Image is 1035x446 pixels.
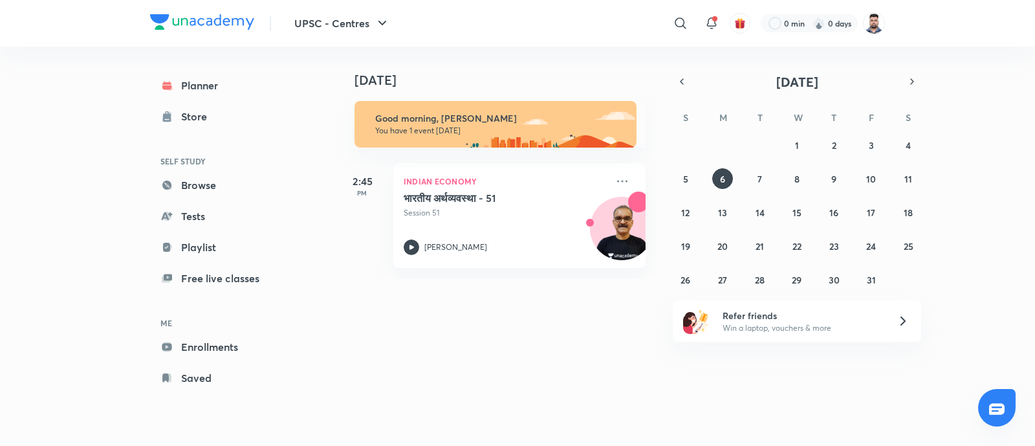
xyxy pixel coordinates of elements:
[718,206,727,219] abbr: October 13, 2025
[723,322,882,334] p: Win a laptop, vouchers & more
[150,14,254,30] img: Company Logo
[869,111,874,124] abbr: Friday
[691,72,903,91] button: [DATE]
[861,202,882,223] button: October 17, 2025
[898,168,919,189] button: October 11, 2025
[712,236,733,256] button: October 20, 2025
[681,240,690,252] abbr: October 19, 2025
[755,274,765,286] abbr: October 28, 2025
[787,135,807,155] button: October 1, 2025
[591,204,653,266] img: Avatar
[869,139,874,151] abbr: October 3, 2025
[823,168,844,189] button: October 9, 2025
[683,173,688,185] abbr: October 5, 2025
[720,173,725,185] abbr: October 6, 2025
[867,274,876,286] abbr: October 31, 2025
[812,17,825,30] img: streak
[861,236,882,256] button: October 24, 2025
[150,265,300,291] a: Free live classes
[757,173,762,185] abbr: October 7, 2025
[829,274,840,286] abbr: October 30, 2025
[675,168,696,189] button: October 5, 2025
[375,126,625,136] p: You have 1 event [DATE]
[787,202,807,223] button: October 15, 2025
[823,202,844,223] button: October 16, 2025
[787,269,807,290] button: October 29, 2025
[832,139,836,151] abbr: October 2, 2025
[795,139,799,151] abbr: October 1, 2025
[150,104,300,129] a: Store
[823,269,844,290] button: October 30, 2025
[150,172,300,198] a: Browse
[404,192,565,205] h5: भारतीय अर्थव्यवस्था - 51
[150,203,300,229] a: Tests
[675,269,696,290] button: October 26, 2025
[734,17,746,29] img: avatar
[898,202,919,223] button: October 18, 2025
[904,240,913,252] abbr: October 25, 2025
[750,168,770,189] button: October 7, 2025
[424,241,487,253] p: [PERSON_NAME]
[404,207,607,219] p: Session 51
[150,234,300,260] a: Playlist
[866,173,876,185] abbr: October 10, 2025
[750,236,770,256] button: October 21, 2025
[898,135,919,155] button: October 4, 2025
[730,13,750,34] button: avatar
[866,240,876,252] abbr: October 24, 2025
[150,150,300,172] h6: SELF STUDY
[787,236,807,256] button: October 22, 2025
[712,168,733,189] button: October 6, 2025
[719,111,727,124] abbr: Monday
[823,135,844,155] button: October 2, 2025
[718,274,727,286] abbr: October 27, 2025
[150,72,300,98] a: Planner
[375,113,625,124] h6: Good morning, [PERSON_NAME]
[336,189,388,197] p: PM
[829,240,839,252] abbr: October 23, 2025
[712,269,733,290] button: October 27, 2025
[867,206,875,219] abbr: October 17, 2025
[792,240,801,252] abbr: October 22, 2025
[354,72,659,88] h4: [DATE]
[823,236,844,256] button: October 23, 2025
[863,12,885,34] img: Maharaj Singh
[861,168,882,189] button: October 10, 2025
[861,269,882,290] button: October 31, 2025
[904,206,913,219] abbr: October 18, 2025
[181,109,215,124] div: Store
[776,73,818,91] span: [DATE]
[681,274,690,286] abbr: October 26, 2025
[712,202,733,223] button: October 13, 2025
[792,274,801,286] abbr: October 29, 2025
[354,101,637,148] img: morning
[150,14,254,33] a: Company Logo
[757,111,763,124] abbr: Tuesday
[787,168,807,189] button: October 8, 2025
[681,206,690,219] abbr: October 12, 2025
[861,135,882,155] button: October 3, 2025
[150,365,300,391] a: Saved
[336,173,388,189] h5: 2:45
[898,236,919,256] button: October 25, 2025
[150,312,300,334] h6: ME
[683,308,709,334] img: referral
[906,139,911,151] abbr: October 4, 2025
[906,111,911,124] abbr: Saturday
[723,309,882,322] h6: Refer friends
[831,173,836,185] abbr: October 9, 2025
[717,240,728,252] abbr: October 20, 2025
[904,173,912,185] abbr: October 11, 2025
[404,173,607,189] p: Indian Economy
[287,10,398,36] button: UPSC - Centres
[750,269,770,290] button: October 28, 2025
[794,111,803,124] abbr: Wednesday
[794,173,800,185] abbr: October 8, 2025
[831,111,836,124] abbr: Thursday
[756,206,765,219] abbr: October 14, 2025
[829,206,838,219] abbr: October 16, 2025
[750,202,770,223] button: October 14, 2025
[792,206,801,219] abbr: October 15, 2025
[756,240,764,252] abbr: October 21, 2025
[675,202,696,223] button: October 12, 2025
